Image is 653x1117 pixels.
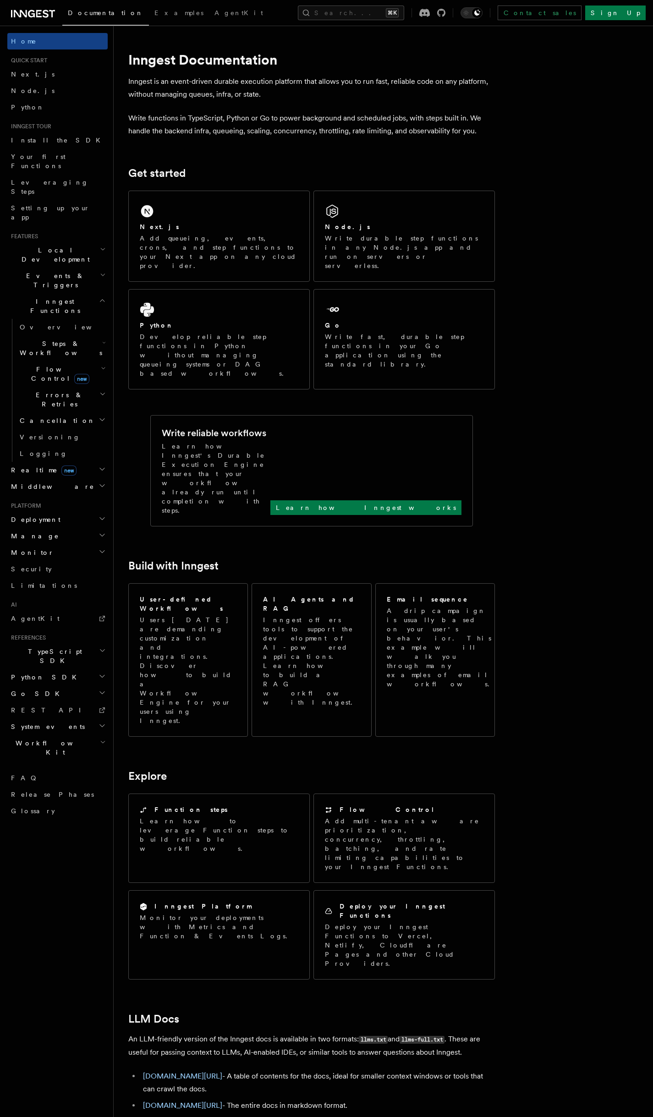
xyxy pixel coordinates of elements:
[7,673,82,682] span: Python SDK
[128,167,186,180] a: Get started
[340,902,483,920] h2: Deploy your Inngest Functions
[7,482,94,491] span: Middleware
[7,268,108,293] button: Events & Triggers
[276,503,456,512] p: Learn how Inngest works
[149,3,209,25] a: Examples
[7,297,99,315] span: Inngest Functions
[7,132,108,148] a: Install the SDK
[7,601,17,608] span: AI
[270,500,461,515] a: Learn how Inngest works
[7,548,54,557] span: Monitor
[7,702,108,718] a: REST API
[325,816,483,871] p: Add multi-tenant aware prioritization, concurrency, throttling, batching, and rate limiting capab...
[128,559,219,572] a: Build with Inngest
[11,71,55,78] span: Next.js
[128,770,167,783] a: Explore
[128,75,495,101] p: Inngest is an event-driven durable execution platform that allows you to run fast, reliable code ...
[252,583,371,737] a: AI Agents and RAGInngest offers tools to support the development of AI-powered applications. Lear...
[387,595,468,604] h2: Email sequence
[461,7,483,18] button: Toggle dark mode
[162,427,266,439] h2: Write reliable workflows
[143,1072,222,1080] a: [DOMAIN_NAME][URL]
[11,615,60,622] span: AgentKit
[11,807,55,815] span: Glossary
[128,112,495,137] p: Write functions in TypeScript, Python or Go to power background and scheduled jobs, with steps bu...
[128,583,248,737] a: User-defined WorkflowsUsers [DATE] are demanding customization and integrations. Discover how to ...
[7,577,108,594] a: Limitations
[7,634,46,641] span: References
[214,9,263,16] span: AgentKit
[7,610,108,627] a: AgentKit
[162,442,270,515] p: Learn how Inngest's Durable Execution Engine ensures that your workflow already run until complet...
[16,390,99,409] span: Errors & Retries
[7,293,108,319] button: Inngest Functions
[7,233,38,240] span: Features
[7,57,47,64] span: Quick start
[16,412,108,429] button: Cancellation
[140,234,298,270] p: Add queueing, events, crons, and step functions to your Next app on any cloud provider.
[7,82,108,99] a: Node.js
[128,794,310,883] a: Function stepsLearn how to leverage Function steps to build reliable workflows.
[7,531,59,541] span: Manage
[7,242,108,268] button: Local Development
[140,615,236,725] p: Users [DATE] are demanding customization and integrations. Discover how to build a Workflow Engin...
[498,5,582,20] a: Contact sales
[11,137,106,144] span: Install the SDK
[11,37,37,46] span: Home
[140,332,298,378] p: Develop reliable step functions in Python without managing queueing systems or DAG based workflows.
[313,794,495,883] a: Flow ControlAdd multi-tenant aware prioritization, concurrency, throttling, batching, and rate li...
[7,511,108,528] button: Deployment
[7,786,108,803] a: Release Phases
[7,770,108,786] a: FAQ
[7,689,65,698] span: Go SDK
[375,583,495,737] a: Email sequenceA drip campaign is usually based on your user's behavior. This example will walk yo...
[7,669,108,685] button: Python SDK
[7,643,108,669] button: TypeScript SDK
[11,204,90,221] span: Setting up your app
[16,365,101,383] span: Flow Control
[7,200,108,225] a: Setting up your app
[7,515,60,524] span: Deployment
[11,582,77,589] span: Limitations
[7,271,100,290] span: Events & Triggers
[7,561,108,577] a: Security
[298,5,404,20] button: Search...⌘K
[61,465,77,476] span: new
[11,774,41,782] span: FAQ
[16,429,108,445] a: Versioning
[140,321,174,330] h2: Python
[154,9,203,16] span: Examples
[20,433,80,441] span: Versioning
[7,478,108,495] button: Middleware
[68,9,143,16] span: Documentation
[16,387,108,412] button: Errors & Retries
[128,289,310,389] a: PythonDevelop reliable step functions in Python without managing queueing systems or DAG based wo...
[313,289,495,389] a: GoWrite fast, durable step functions in your Go application using the standard library.
[325,234,483,270] p: Write durable step functions in any Node.js app and run on servers or serverless.
[11,153,66,170] span: Your first Functions
[7,465,77,475] span: Realtime
[386,8,399,17] kbd: ⌘K
[325,922,483,968] p: Deploy your Inngest Functions to Vercel, Netlify, Cloudflare Pages and other Cloud Providers.
[154,902,252,911] h2: Inngest Platform
[209,3,269,25] a: AgentKit
[140,222,179,231] h2: Next.js
[7,718,108,735] button: System events
[7,735,108,761] button: Workflow Kit
[7,148,108,174] a: Your first Functions
[128,51,495,68] h1: Inngest Documentation
[128,1033,495,1059] p: An LLM-friendly version of the Inngest docs is available in two formats: and . These are useful f...
[340,805,435,814] h2: Flow Control
[7,66,108,82] a: Next.js
[325,332,483,369] p: Write fast, durable step functions in your Go application using the standard library.
[11,87,55,94] span: Node.js
[154,805,228,814] h2: Function steps
[400,1036,444,1044] code: llms-full.txt
[11,179,88,195] span: Leveraging Steps
[140,913,298,941] p: Monitor your deployments with Metrics and Function & Events Logs.
[11,791,94,798] span: Release Phases
[263,595,361,613] h2: AI Agents and RAG
[16,445,108,462] a: Logging
[359,1036,388,1044] code: llms.txt
[128,890,310,980] a: Inngest PlatformMonitor your deployments with Metrics and Function & Events Logs.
